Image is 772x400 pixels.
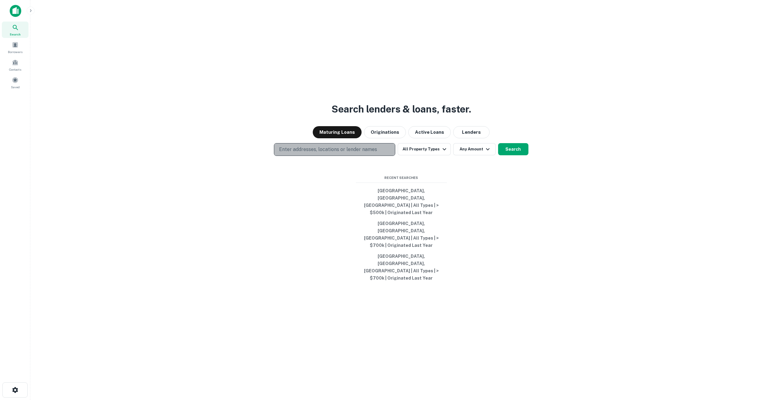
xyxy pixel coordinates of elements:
span: Contacts [9,67,21,72]
a: Saved [2,74,29,91]
button: [GEOGRAPHIC_DATA], [GEOGRAPHIC_DATA], [GEOGRAPHIC_DATA] | All Types | > $700k | Originated Last Year [356,218,447,251]
a: Borrowers [2,39,29,55]
button: Originations [364,126,406,138]
button: [GEOGRAPHIC_DATA], [GEOGRAPHIC_DATA], [GEOGRAPHIC_DATA] | All Types | > $500k | Originated Last Year [356,185,447,218]
span: Search [10,32,21,37]
h3: Search lenders & loans, faster. [332,102,471,116]
span: Recent Searches [356,175,447,180]
span: Borrowers [8,49,22,54]
button: All Property Types [398,143,450,155]
button: Any Amount [453,143,496,155]
iframe: Chat Widget [742,351,772,381]
p: Enter addresses, locations or lender names [279,146,377,153]
button: [GEOGRAPHIC_DATA], [GEOGRAPHIC_DATA], [GEOGRAPHIC_DATA] | All Types | > $700k | Originated Last Year [356,251,447,284]
a: Search [2,22,29,38]
button: Search [498,143,528,155]
img: capitalize-icon.png [10,5,21,17]
button: Enter addresses, locations or lender names [274,143,395,156]
button: Active Loans [408,126,451,138]
button: Lenders [453,126,490,138]
span: Saved [11,85,20,89]
button: Maturing Loans [313,126,362,138]
a: Contacts [2,57,29,73]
